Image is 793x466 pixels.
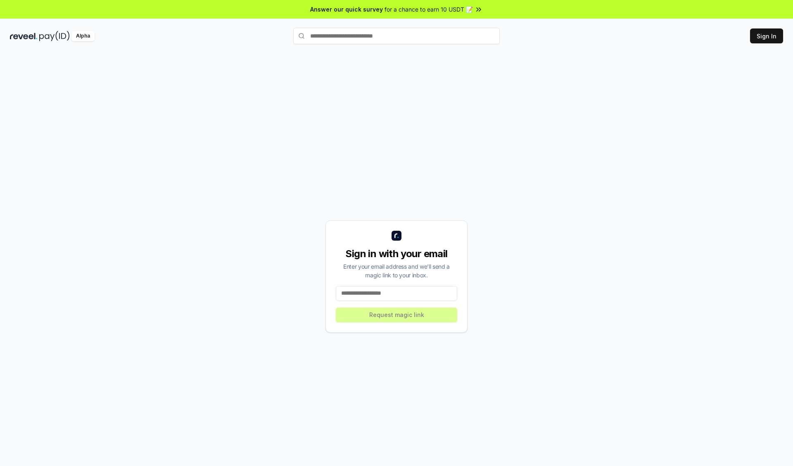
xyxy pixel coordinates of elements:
img: reveel_dark [10,31,38,41]
span: Answer our quick survey [310,5,383,14]
button: Sign In [750,28,783,43]
img: logo_small [392,231,401,241]
div: Enter your email address and we’ll send a magic link to your inbox. [336,262,457,279]
div: Alpha [71,31,95,41]
span: for a chance to earn 10 USDT 📝 [385,5,473,14]
div: Sign in with your email [336,247,457,260]
img: pay_id [39,31,70,41]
